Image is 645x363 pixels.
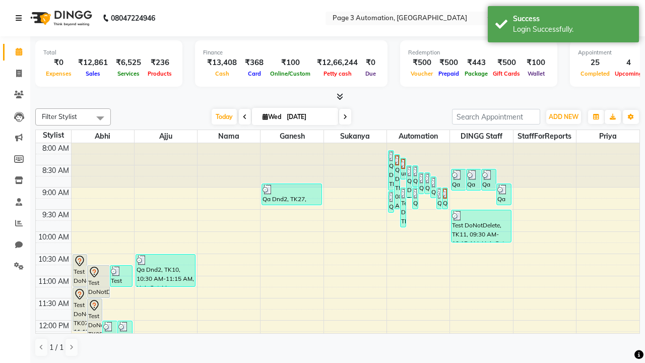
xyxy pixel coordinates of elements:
span: Online/Custom [268,70,313,77]
div: ₹368 [241,57,268,69]
span: Card [245,70,264,77]
div: ₹443 [462,57,490,69]
div: ₹0 [43,57,74,69]
span: Sales [83,70,103,77]
div: Qa Dnd2, TK17, 08:15 AM-09:30 AM, Hair Cut By Expert-Men,Hair Cut-Men [395,155,400,209]
div: Qa Dnd2, TK26, 08:30 AM-09:15 AM, Hair Cut-Men [407,166,412,198]
input: Search Appointment [452,109,540,125]
div: ₹100 [523,57,549,69]
span: Gift Cards [490,70,523,77]
span: Ganesh [261,130,323,143]
span: Petty cash [321,70,354,77]
div: Finance [203,48,379,57]
div: ₹500 [408,57,435,69]
span: Ajju [135,130,197,143]
div: 10:30 AM [36,254,71,265]
button: ADD NEW [546,110,581,124]
div: ₹0 [362,57,379,69]
span: ADD NEW [549,113,578,120]
div: ₹13,408 [203,57,241,69]
div: Qa Dnd2, TK10, 10:30 AM-11:15 AM, Hair Cut-Men [136,255,195,286]
span: Automation [387,130,449,143]
div: Qa Dnd2, TK32, 09:05 AM-09:35 AM, Hair cut Below 12 years (Boy) [389,192,394,212]
div: Test DoNotDelete, TK14, 12:00 PM-12:45 PM, Hair Cut-Men [118,321,132,353]
div: ₹500 [490,57,523,69]
div: Qa Dnd2, TK22, 08:10 AM-09:05 AM, Special Hair Wash- Men [389,151,394,190]
div: undefined, TK16, 08:20 AM-08:50 AM, Hair cut Below 12 years (Boy) [401,158,406,179]
div: Login Successfully. [513,24,631,35]
div: 8:30 AM [40,165,71,176]
div: 10:00 AM [36,232,71,243]
span: Priya [576,130,639,143]
div: 9:30 AM [40,210,71,220]
div: Total [43,48,174,57]
div: Qa Dnd2, TK23, 08:40 AM-09:10 AM, Hair Cut By Expert-Men [419,173,424,194]
div: 11:00 AM [36,276,71,287]
div: 12:00 PM [37,321,71,331]
div: Qa Dnd2, TK18, 08:30 AM-09:00 AM, Hair cut Below 12 years (Boy) [413,166,418,187]
div: Test DoNotDelete, TK12, 10:45 AM-11:15 AM, Hair Cut By Expert-Men [110,266,132,286]
span: Wallet [525,70,547,77]
span: Products [145,70,174,77]
span: Nama [198,130,260,143]
div: 11:30 AM [36,298,71,309]
div: 9:00 AM [40,188,71,198]
span: 1 / 1 [49,342,63,353]
span: Due [363,70,378,77]
div: Qa Dnd2, TK19, 08:35 AM-09:05 AM, Hair Cut By Expert-Men [451,169,466,190]
span: Package [462,70,490,77]
span: Cash [213,70,232,77]
span: Today [212,109,237,125]
b: 08047224946 [111,4,155,32]
div: Stylist [36,130,71,141]
div: Test DoNotDelete, TK06, 10:30 AM-11:15 AM, Hair Cut-Men [73,255,87,286]
input: 2025-09-03 [284,109,334,125]
div: ₹236 [145,57,174,69]
span: Expenses [43,70,74,77]
div: Test DoNotDelete, TK08, 10:45 AM-11:30 AM, Hair Cut-Men [88,266,109,297]
div: Qa Dnd2, TK25, 08:45 AM-09:15 AM, Hair Cut By Expert-Men [431,177,436,198]
span: Voucher [408,70,435,77]
div: 4 [612,57,645,69]
span: DINGG Staff [450,130,512,143]
div: ₹100 [268,57,313,69]
div: Test DoNotDelete, TK09, 11:30 AM-12:30 PM, Hair Cut-Women [88,299,102,342]
div: 8:00 AM [40,143,71,154]
div: Redemption [408,48,549,57]
div: ₹12,66,244 [313,57,362,69]
div: Qa Dnd2, TK21, 08:35 AM-09:05 AM, Hair cut Below 12 years (Boy) [482,169,496,190]
span: StaffForReports [513,130,576,143]
div: Qa Dnd2, TK20, 08:35 AM-09:05 AM, Hair Cut By Expert-Men [467,169,481,190]
span: Completed [578,70,612,77]
div: Success [513,14,631,24]
span: Upcoming [612,70,645,77]
div: Qa Dnd2, TK30, 09:00 AM-09:30 AM, Hair cut Below 12 years (Boy) [413,188,418,209]
span: Sukanya [324,130,386,143]
div: Test DoNotDelete, TK11, 09:30 AM-10:15 AM, Hair Cut-Men [451,210,510,242]
div: Qa Dnd2, TK29, 09:00 AM-09:30 AM, Hair cut Below 12 years (Boy) [442,188,447,209]
div: Qa Dnd2, TK28, 08:55 AM-09:25 AM, Hair cut Below 12 years (Boy) [497,184,511,205]
span: Prepaid [436,70,462,77]
span: Wed [260,113,284,120]
div: Test DoNotDelete, TK34, 09:00 AM-09:55 AM, Special Hair Wash- Men [401,188,406,227]
div: Test DoNotDelete, TK07, 11:15 AM-12:15 PM, Hair Cut-Women [73,288,87,331]
div: Qa Dnd2, TK27, 08:55 AM-09:25 AM, Hair cut Below 12 years (Boy) [262,184,321,205]
span: Services [115,70,142,77]
span: Filter Stylist [42,112,77,120]
span: Abhi [72,130,134,143]
div: 25 [578,57,612,69]
div: Qa Dnd2, TK31, 09:00 AM-09:30 AM, Hair cut Below 12 years (Boy) [437,188,442,209]
div: ₹500 [435,57,462,69]
div: ₹12,861 [74,57,112,69]
img: logo [26,4,95,32]
div: ₹6,525 [112,57,145,69]
div: Qa Dnd2, TK24, 08:40 AM-09:10 AM, Hair Cut By Expert-Men [425,173,430,194]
